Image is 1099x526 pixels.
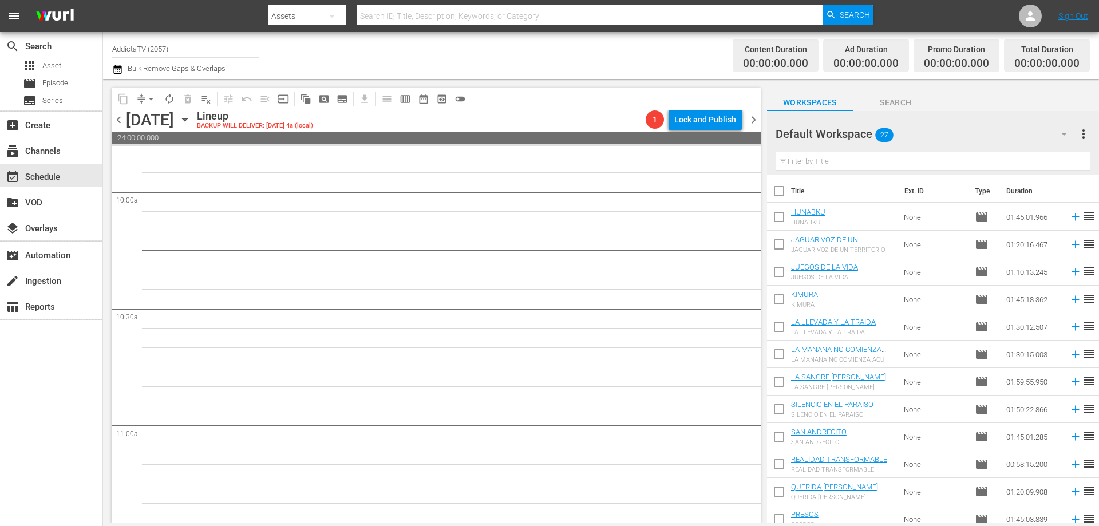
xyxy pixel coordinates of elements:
svg: Add to Schedule [1069,375,1082,388]
td: 01:45:18.362 [1002,286,1065,313]
span: VOD [6,196,19,209]
th: Type [968,175,999,207]
span: Episode [23,77,37,90]
div: [DATE] [126,110,174,129]
span: Create [6,118,19,132]
span: 00:00:00.000 [1014,57,1080,70]
span: Create Series Block [333,90,351,108]
span: Episode [975,512,989,526]
svg: Add to Schedule [1069,458,1082,470]
span: reorder [1082,402,1096,416]
div: Default Workspace [776,118,1078,150]
span: Month Calendar View [414,90,433,108]
span: Episode [975,485,989,499]
span: Ingestion [6,274,19,288]
svg: Add to Schedule [1069,430,1082,443]
svg: Add to Schedule [1069,238,1082,251]
span: Customize Events [215,88,238,110]
span: Episode [975,265,989,279]
td: 01:20:16.467 [1002,231,1065,258]
span: 00:00:00.000 [833,57,899,70]
span: Schedule [6,170,19,184]
span: Search [6,39,19,53]
div: Ad Duration [833,41,899,57]
td: 01:45:01.966 [1002,203,1065,231]
a: SILENCIO EN EL PARAISO [791,400,873,409]
span: Episode [975,457,989,471]
button: Search [823,5,873,25]
div: SILENCIO EN EL PARAISO [791,411,873,418]
span: preview_outlined [436,93,448,105]
span: Asset [42,60,61,72]
span: Remove Gaps & Overlaps [132,90,160,108]
span: more_vert [1077,127,1090,141]
span: date_range_outlined [418,93,429,105]
span: reorder [1082,209,1096,223]
td: 01:10:13.245 [1002,258,1065,286]
td: 01:30:15.003 [1002,341,1065,368]
svg: Add to Schedule [1069,513,1082,525]
span: Bulk Remove Gaps & Overlaps [126,64,226,73]
span: Asset [23,59,37,73]
button: Lock and Publish [669,109,742,130]
td: None [899,203,970,231]
div: JUEGOS DE LA VIDA [791,274,858,281]
span: Select an event to delete [179,90,197,108]
span: 24 hours Lineup View is OFF [451,90,469,108]
span: Channels [6,144,19,158]
a: JAGUAR VOZ DE UN TERRITORIO [791,235,863,252]
div: QUERIDA [PERSON_NAME] [791,493,878,501]
span: Update Metadata from Key Asset [274,90,292,108]
span: Episode [975,375,989,389]
th: Duration [999,175,1068,207]
a: LA SANGRE [PERSON_NAME] [791,373,886,381]
span: Episode [975,430,989,444]
span: toggle_off [454,93,466,105]
div: Total Duration [1014,41,1080,57]
span: auto_awesome_motion_outlined [300,93,311,105]
td: None [899,478,970,505]
a: REALIDAD TRANSFORMABLE [791,455,887,464]
td: 00:58:15.200 [1002,450,1065,478]
span: subtitles_outlined [337,93,348,105]
span: Refresh All Search Blocks [292,88,315,110]
button: more_vert [1077,120,1090,148]
span: 1 [646,115,664,124]
span: Automation [6,248,19,262]
span: Search [840,5,870,25]
span: reorder [1082,484,1096,498]
span: Copy Lineup [114,90,132,108]
td: None [899,231,970,258]
td: None [899,341,970,368]
div: Lineup [197,110,313,122]
span: Series [42,95,63,106]
span: reorder [1082,457,1096,470]
svg: Add to Schedule [1069,266,1082,278]
span: arrow_drop_down [145,93,157,105]
span: Episode [975,238,989,251]
span: compress [136,93,147,105]
span: reorder [1082,237,1096,251]
span: Clear Lineup [197,90,215,108]
td: 01:30:12.507 [1002,313,1065,341]
svg: Add to Schedule [1069,211,1082,223]
span: reorder [1082,347,1096,361]
svg: Add to Schedule [1069,293,1082,306]
span: reorder [1082,319,1096,333]
a: PRESOS [791,510,819,519]
span: 00:00:00.000 [924,57,989,70]
th: Ext. ID [898,175,967,207]
svg: Add to Schedule [1069,485,1082,498]
a: KIMURA [791,290,818,299]
span: reorder [1082,512,1096,525]
td: None [899,368,970,396]
div: LA MANANA NO COMIENZA AQUI [791,356,895,363]
a: SAN ANDRECITO [791,428,847,436]
svg: Add to Schedule [1069,348,1082,361]
span: Episode [975,347,989,361]
td: None [899,286,970,313]
a: LA LLEVADA Y LA TRAIDA [791,318,876,326]
span: chevron_right [746,113,761,127]
img: ans4CAIJ8jUAAAAAAAAAAAAAAAAAAAAAAAAgQb4GAAAAAAAAAAAAAAAAAAAAAAAAJMjXAAAAAAAAAAAAAAAAAAAAAAAAgAT5G... [27,3,82,30]
a: Sign Out [1058,11,1088,21]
